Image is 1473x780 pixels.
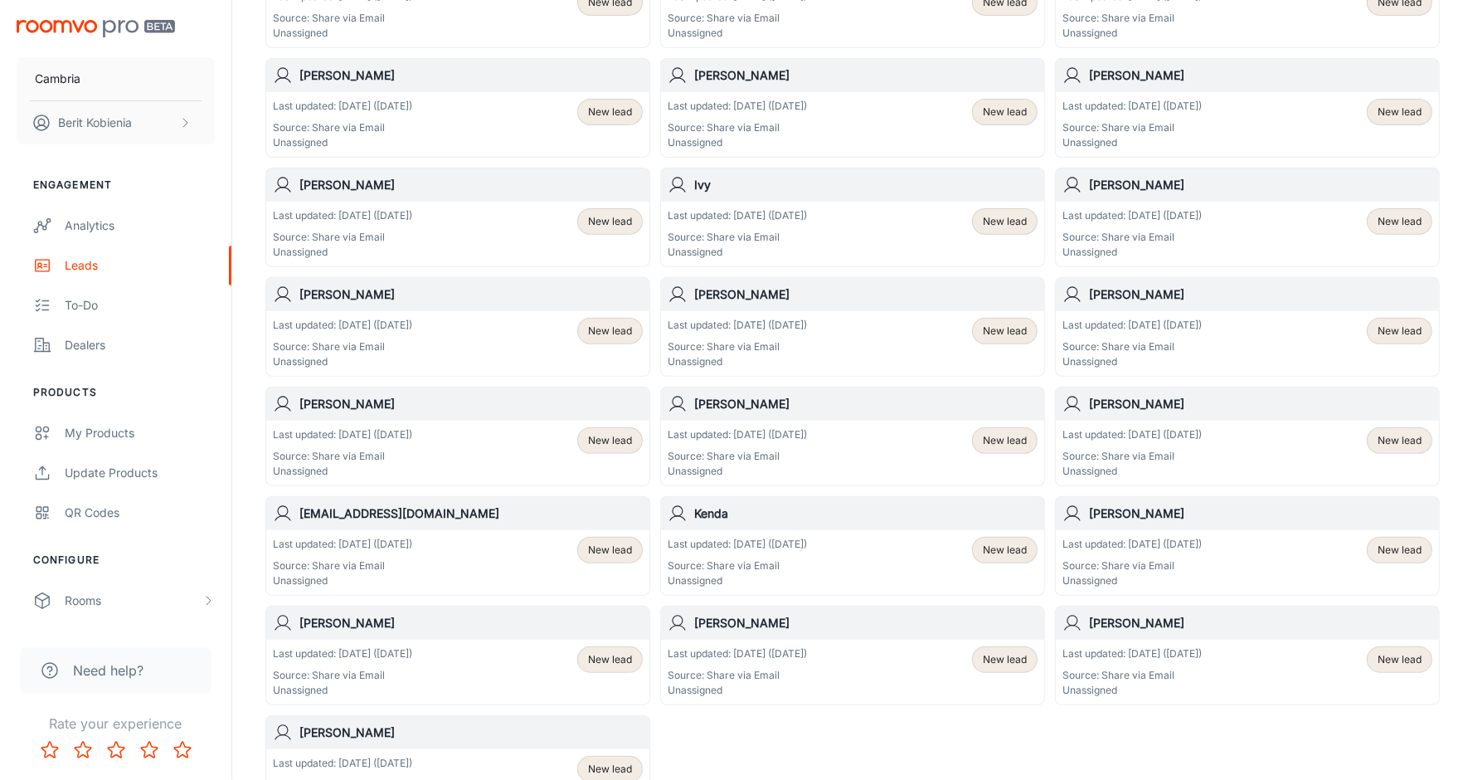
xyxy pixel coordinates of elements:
h6: [PERSON_NAME] [299,66,643,85]
a: [PERSON_NAME]Last updated: [DATE] ([DATE])Source: Share via EmailUnassignedNew lead [265,277,650,377]
p: Last updated: [DATE] ([DATE]) [1062,646,1202,661]
span: New lead [588,433,632,448]
span: New lead [1378,214,1422,229]
p: Source: Share via Email [273,120,412,135]
p: Unassigned [273,464,412,479]
p: Source: Share via Email [273,449,412,464]
p: Unassigned [1062,354,1202,369]
a: [PERSON_NAME]Last updated: [DATE] ([DATE])Source: Share via EmailUnassignedNew lead [660,277,1045,377]
div: To-do [65,296,215,314]
p: Last updated: [DATE] ([DATE]) [1062,537,1202,552]
span: New lead [983,214,1027,229]
h6: [EMAIL_ADDRESS][DOMAIN_NAME] [299,505,643,523]
span: New lead [1378,324,1422,339]
p: Unassigned [273,573,412,588]
div: Rooms [65,592,202,610]
a: [PERSON_NAME]Last updated: [DATE] ([DATE])Source: Share via EmailUnassignedNew lead [1055,496,1440,596]
span: Need help? [73,661,143,680]
p: Source: Share via Email [1062,230,1202,245]
span: New lead [983,105,1027,119]
p: Unassigned [273,135,412,150]
p: Last updated: [DATE] ([DATE]) [1062,318,1202,333]
button: Rate 1 star [33,734,66,767]
span: New lead [588,214,632,229]
p: Source: Share via Email [668,558,807,573]
a: [PERSON_NAME]Last updated: [DATE] ([DATE])Source: Share via EmailUnassignedNew lead [265,58,650,158]
p: Unassigned [668,354,807,369]
p: Last updated: [DATE] ([DATE]) [273,756,412,771]
h6: [PERSON_NAME] [1089,505,1432,523]
a: [PERSON_NAME]Last updated: [DATE] ([DATE])Source: Share via EmailUnassignedNew lead [265,168,650,267]
p: Source: Share via Email [1062,120,1202,135]
p: Source: Share via Email [668,339,807,354]
p: Source: Share via Email [668,449,807,464]
p: Unassigned [273,354,412,369]
div: Analytics [65,217,215,235]
p: Last updated: [DATE] ([DATE]) [1062,208,1202,223]
p: Source: Share via Email [1062,668,1202,683]
div: QR Codes [65,504,215,522]
p: Source: Share via Email [273,558,412,573]
button: Berit Kobienia [17,101,215,144]
button: Rate 2 star [66,734,100,767]
h6: [PERSON_NAME] [694,614,1038,632]
p: Unassigned [273,245,412,260]
p: Source: Share via Email [668,120,807,135]
h6: [PERSON_NAME] [1089,176,1432,194]
h6: [PERSON_NAME] [299,614,643,632]
p: Last updated: [DATE] ([DATE]) [273,537,412,552]
h6: [PERSON_NAME] [299,395,643,413]
span: New lead [1378,543,1422,558]
p: Last updated: [DATE] ([DATE]) [273,318,412,333]
p: Source: Share via Email [668,230,807,245]
a: [PERSON_NAME]Last updated: [DATE] ([DATE])Source: Share via EmailUnassignedNew lead [1055,58,1440,158]
p: Last updated: [DATE] ([DATE]) [273,646,412,661]
h6: [PERSON_NAME] [299,724,643,742]
h6: [PERSON_NAME] [694,66,1038,85]
p: Unassigned [668,573,807,588]
a: [PERSON_NAME]Last updated: [DATE] ([DATE])Source: Share via EmailUnassignedNew lead [660,58,1045,158]
a: [PERSON_NAME]Last updated: [DATE] ([DATE])Source: Share via EmailUnassignedNew lead [1055,168,1440,267]
p: Last updated: [DATE] ([DATE]) [1062,99,1202,114]
p: Last updated: [DATE] ([DATE]) [668,318,807,333]
p: Source: Share via Email [1062,558,1202,573]
a: [PERSON_NAME]Last updated: [DATE] ([DATE])Source: Share via EmailUnassignedNew lead [1055,277,1440,377]
p: Last updated: [DATE] ([DATE]) [668,537,807,552]
a: [PERSON_NAME]Last updated: [DATE] ([DATE])Source: Share via EmailUnassignedNew lead [1055,387,1440,486]
p: Source: Share via Email [1062,339,1202,354]
div: Update Products [65,464,215,482]
button: Rate 5 star [166,734,199,767]
span: New lead [1378,105,1422,119]
p: Berit Kobienia [58,114,132,132]
p: Unassigned [668,26,807,41]
h6: [PERSON_NAME] [299,285,643,304]
p: Source: Share via Email [273,339,412,354]
div: My Products [65,424,215,442]
div: Dealers [65,336,215,354]
h6: [PERSON_NAME] [299,176,643,194]
p: Rate your experience [13,714,218,734]
span: New lead [983,433,1027,448]
p: Source: Share via Email [668,668,807,683]
p: Last updated: [DATE] ([DATE]) [668,646,807,661]
h6: [PERSON_NAME] [1089,66,1432,85]
p: Unassigned [1062,245,1202,260]
p: Last updated: [DATE] ([DATE]) [668,99,807,114]
a: [EMAIL_ADDRESS][DOMAIN_NAME]Last updated: [DATE] ([DATE])Source: Share via EmailUnassignedNew lead [265,496,650,596]
h6: [PERSON_NAME] [694,285,1038,304]
a: IvyLast updated: [DATE] ([DATE])Source: Share via EmailUnassignedNew lead [660,168,1045,267]
p: Unassigned [668,464,807,479]
a: KendaLast updated: [DATE] ([DATE])Source: Share via EmailUnassignedNew lead [660,496,1045,596]
p: Source: Share via Email [273,668,412,683]
h6: [PERSON_NAME] [694,395,1038,413]
span: New lead [983,543,1027,558]
button: Rate 4 star [133,734,166,767]
p: Unassigned [273,683,412,698]
span: New lead [588,543,632,558]
span: New lead [983,652,1027,667]
span: New lead [588,762,632,777]
h6: [PERSON_NAME] [1089,395,1432,413]
p: Unassigned [1062,26,1202,41]
p: Last updated: [DATE] ([DATE]) [1062,427,1202,442]
span: New lead [588,652,632,667]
